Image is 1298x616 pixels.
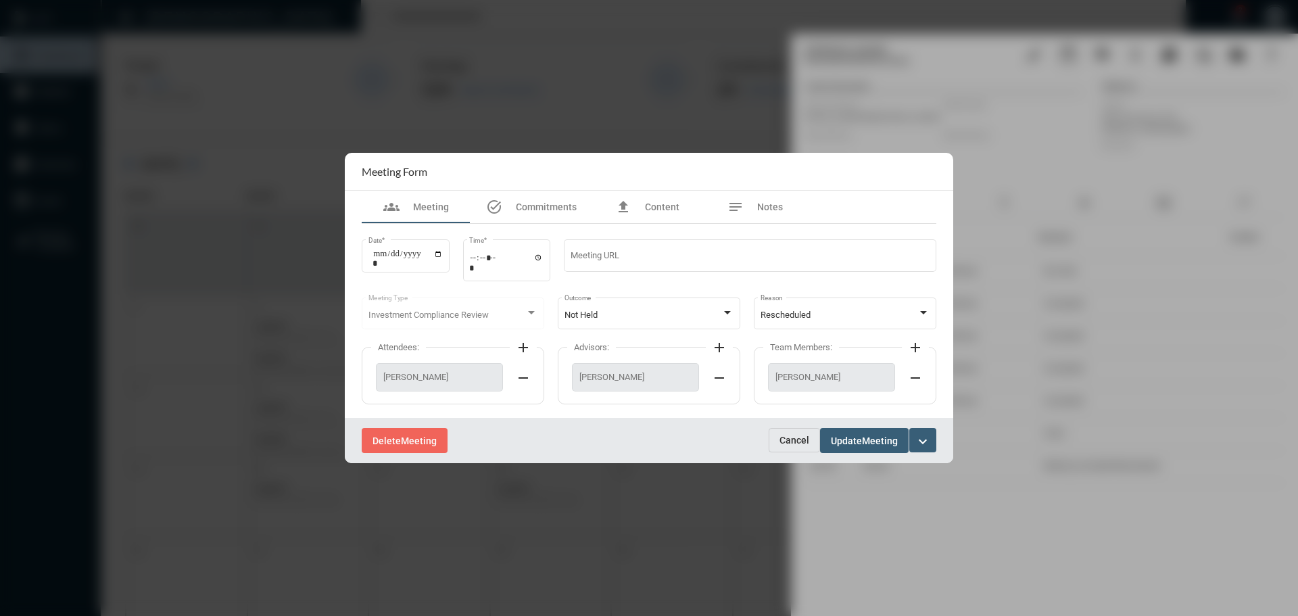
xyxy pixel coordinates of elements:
button: UpdateMeeting [820,428,909,453]
mat-icon: remove [711,370,727,386]
span: Update [831,435,862,446]
mat-icon: task_alt [486,199,502,215]
span: [PERSON_NAME] [579,372,692,382]
span: [PERSON_NAME] [775,372,888,382]
span: Cancel [779,435,809,446]
span: Delete [372,435,401,446]
span: Meeting [862,435,898,446]
label: Team Members: [763,342,839,352]
mat-icon: add [711,339,727,356]
button: DeleteMeeting [362,428,448,453]
h2: Meeting Form [362,165,427,178]
span: Not Held [564,310,598,320]
mat-icon: remove [907,370,923,386]
span: [PERSON_NAME] [383,372,496,382]
span: Meeting [413,202,449,212]
button: Cancel [769,428,820,452]
span: Rescheduled [761,310,811,320]
mat-icon: add [907,339,923,356]
mat-icon: expand_more [915,433,931,450]
mat-icon: file_upload [615,199,631,215]
label: Attendees: [371,342,426,352]
span: Commitments [516,202,577,212]
mat-icon: notes [727,199,744,215]
mat-icon: remove [515,370,531,386]
mat-icon: groups [383,199,400,215]
span: Meeting [401,435,437,446]
mat-icon: add [515,339,531,356]
span: Investment Compliance Review [368,310,489,320]
span: Content [645,202,679,212]
span: Notes [757,202,783,212]
label: Advisors: [567,342,616,352]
